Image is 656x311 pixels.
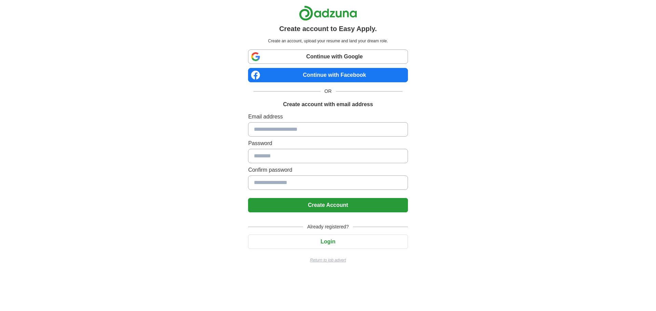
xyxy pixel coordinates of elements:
button: Login [248,235,408,249]
a: Login [248,239,408,244]
label: Email address [248,113,408,121]
img: Adzuna logo [299,5,357,21]
span: Already registered? [303,223,353,230]
a: Continue with Google [248,50,408,64]
label: Confirm password [248,166,408,174]
h1: Create account with email address [283,100,373,109]
a: Return to job advert [248,257,408,263]
span: OR [320,88,336,95]
label: Password [248,139,408,147]
a: Continue with Facebook [248,68,408,82]
p: Create an account, upload your resume and land your dream role. [249,38,406,44]
button: Create Account [248,198,408,212]
h1: Create account to Easy Apply. [279,24,377,34]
